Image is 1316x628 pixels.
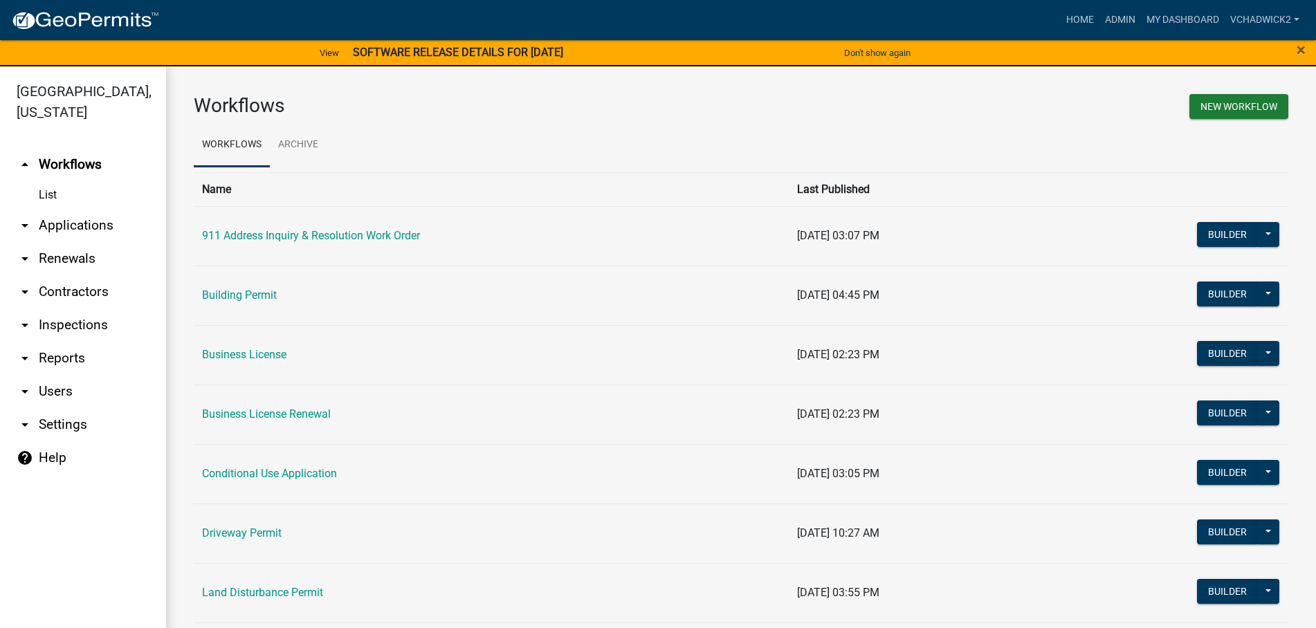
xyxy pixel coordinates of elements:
i: arrow_drop_down [17,383,33,400]
a: Business License [202,348,286,361]
button: Don't show again [839,41,916,64]
a: Admin [1099,7,1141,33]
i: arrow_drop_down [17,217,33,234]
a: Driveway Permit [202,526,282,539]
th: Name [194,172,789,206]
i: arrow_drop_down [17,350,33,367]
i: arrow_drop_down [17,284,33,300]
a: View [314,41,345,64]
a: Workflows [194,123,270,167]
span: [DATE] 04:45 PM [797,288,879,302]
button: Builder [1197,281,1258,306]
button: Builder [1197,222,1258,247]
a: Land Disturbance Permit [202,586,323,599]
a: Archive [270,123,327,167]
a: VChadwick2 [1225,7,1305,33]
a: 911 Address Inquiry & Resolution Work Order [202,229,420,242]
button: Builder [1197,579,1258,604]
i: arrow_drop_down [17,250,33,267]
i: help [17,450,33,466]
h3: Workflows [194,94,731,118]
i: arrow_drop_down [17,416,33,433]
button: Builder [1197,400,1258,425]
i: arrow_drop_up [17,156,33,173]
button: Close [1297,41,1306,58]
a: Building Permit [202,288,277,302]
span: [DATE] 03:05 PM [797,467,879,480]
span: [DATE] 10:27 AM [797,526,879,539]
button: Builder [1197,519,1258,544]
span: × [1297,40,1306,59]
button: Builder [1197,341,1258,366]
a: Conditional Use Application [202,467,337,480]
span: [DATE] 03:55 PM [797,586,879,599]
a: Business License Renewal [202,407,331,421]
strong: SOFTWARE RELEASE DETAILS FOR [DATE] [353,46,563,59]
a: My Dashboard [1141,7,1225,33]
a: Home [1061,7,1099,33]
button: Builder [1197,460,1258,485]
span: [DATE] 03:07 PM [797,229,879,242]
i: arrow_drop_down [17,317,33,333]
span: [DATE] 02:23 PM [797,407,879,421]
span: [DATE] 02:23 PM [797,348,879,361]
button: New Workflow [1189,94,1288,119]
th: Last Published [789,172,1037,206]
